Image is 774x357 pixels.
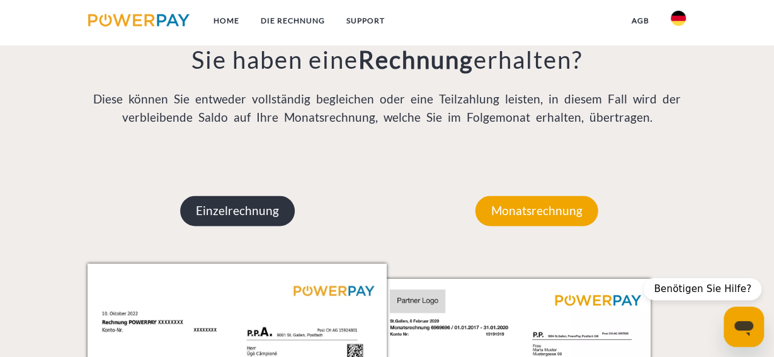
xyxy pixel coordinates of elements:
h3: Sie haben eine erhalten? [88,45,686,75]
img: de [671,11,686,26]
div: Benötigen Sie Hilfe? [644,278,761,300]
p: Monatsrechnung [475,196,598,226]
img: logo-powerpay.svg [88,14,190,26]
p: Einzelrechnung [180,196,295,226]
a: SUPPORT [336,9,396,32]
p: Diese können Sie entweder vollständig begleichen oder eine Teilzahlung leisten, in diesem Fall wi... [88,90,686,126]
a: DIE RECHNUNG [250,9,336,32]
b: Rechnung [358,45,474,74]
a: Home [203,9,250,32]
iframe: Schaltfläche zum Öffnen des Messaging-Fensters; Konversation läuft [724,307,764,347]
a: agb [621,9,660,32]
